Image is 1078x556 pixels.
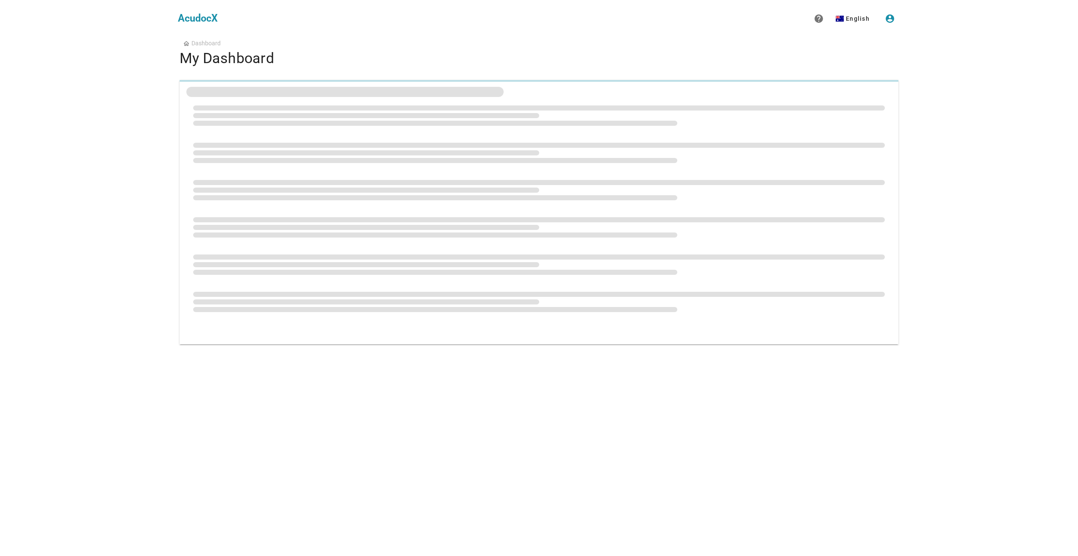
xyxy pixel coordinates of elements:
[180,50,274,66] h1: My Dashboard
[845,15,870,22] span: English
[814,14,824,24] i: help
[829,11,876,26] button: English
[885,14,895,24] i: account_circle
[178,11,221,26] h3: AcudocX
[180,80,898,327] div: Loading...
